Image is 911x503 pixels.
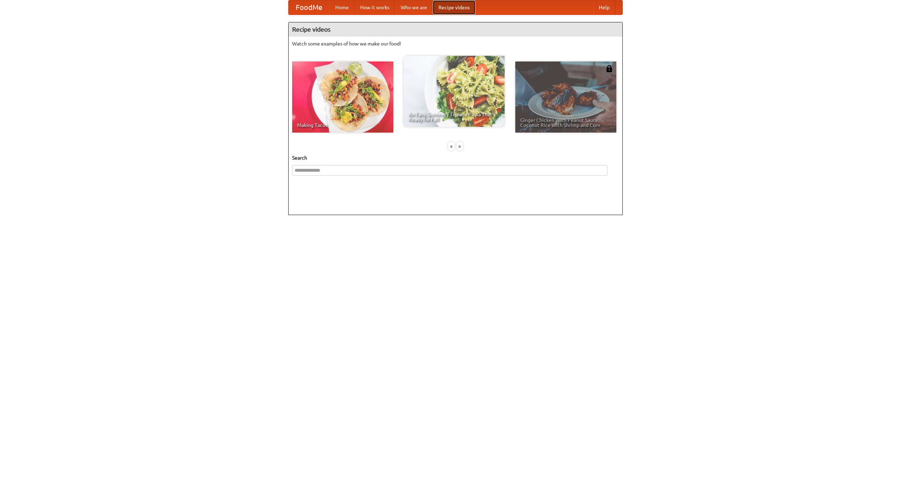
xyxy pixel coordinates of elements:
a: How it works [354,0,395,15]
img: 483408.png [606,65,613,72]
span: An Easy, Summery Tomato Pasta That's Ready for Fall [409,112,500,122]
a: An Easy, Summery Tomato Pasta That's Ready for Fall [404,56,505,127]
div: « [448,142,454,151]
h5: Search [292,154,619,161]
a: Home [330,0,354,15]
a: Recipe videos [433,0,475,15]
a: FoodMe [289,0,330,15]
a: Making Tacos [292,61,393,133]
p: Watch some examples of how we make our food! [292,40,619,47]
a: Who we are [395,0,433,15]
a: Help [593,0,615,15]
div: » [457,142,463,151]
span: Making Tacos [297,123,388,128]
h4: Recipe videos [289,22,622,37]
